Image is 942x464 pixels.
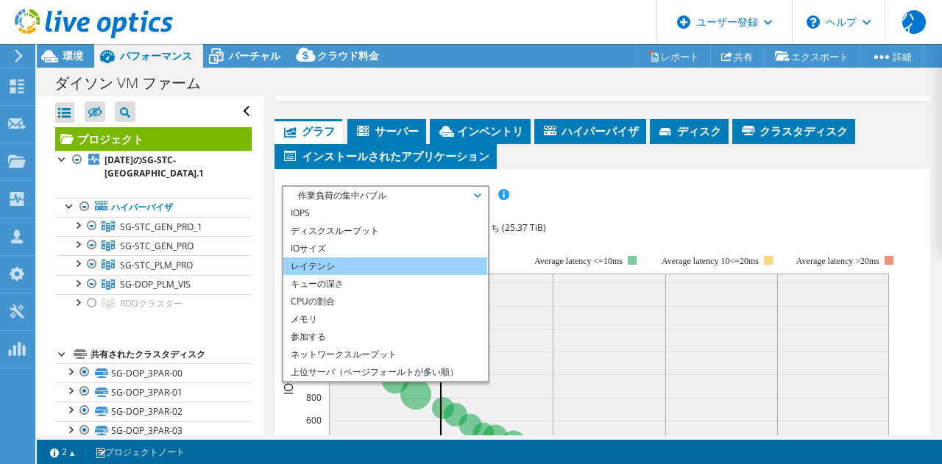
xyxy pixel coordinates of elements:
[111,201,173,213] font: ハイパーバイザ
[902,8,914,36] font: ハイ
[710,45,765,68] a: 共有
[291,260,335,272] font: レイテンシ
[291,348,397,360] font: ネットワークスループット
[55,236,252,255] a: SG-STC_GEN_PRO
[283,328,487,346] li: 参加する
[55,151,252,183] a: [DATE]のSG-STC-[GEOGRAPHIC_DATA].1
[55,363,252,382] a: SG-DOP_3PAR-00
[291,313,317,325] font: メモリ
[55,275,252,294] a: SG-DOP_PLM_VIS
[283,363,487,381] li: 上位サーバ（ページフォールトが多い順）
[111,424,183,437] font: SG-DOP_3PAR-03
[55,217,252,236] a: SG-STC_GEN_PRO_1
[111,367,183,379] font: SG-DOP_3PAR-00
[283,310,487,328] li: メモリ
[120,49,192,63] font: パフォーマンス
[306,391,322,404] text: 800
[54,73,201,93] font: ダイソン VM ファーム
[62,446,67,458] font: 2
[302,149,489,163] font: インストールされたアプリケーション
[280,368,297,394] text: IOPS
[291,224,379,237] font: ディスクスループット
[302,124,335,138] font: グラフ
[759,124,848,138] font: クラスタディスク
[298,189,386,201] font: 作業負荷の集中バブル
[229,49,280,63] font: バーチャル
[317,49,379,63] font: クラウド料金
[796,256,879,266] text: Average latency >20ms
[91,348,205,360] font: 共有されたクラスタディスク
[283,204,487,222] li: IOPS
[860,45,924,68] a: 詳細
[661,50,699,63] font: レポート
[291,242,326,254] font: IOサイズ
[562,124,639,138] font: ハイパーバイザ
[457,124,523,138] font: インベントリ
[791,50,849,63] font: エクスポート
[120,297,183,310] font: RDDクラスター
[40,443,85,461] a: 2
[677,124,721,138] font: ディスク
[291,365,458,378] font: 上位サーバ（ページフォールトが多い順）
[283,293,487,310] li: CPUの割合
[120,259,193,271] font: SG-STC_PLM_PRO
[55,401,252,421] a: SG-DOP_3PAR-02
[696,15,759,29] font: ユーザー登録
[120,240,194,252] font: SG-STC_GEN_PRO
[283,240,487,257] li: IOサイズ
[120,221,202,233] font: SG-STC_GEN_PRO_1
[283,346,487,363] li: ネットワークスループット
[283,257,487,275] li: レイテンシ
[105,446,185,458] font: プロジェクトノート
[893,50,912,63] font: 詳細
[291,277,344,290] font: キューの深さ
[291,295,335,307] font: CPUの割合
[662,256,759,266] tspan: Average latency 10<=20ms
[55,127,252,151] a: プロジェクト
[85,443,195,461] a: プロジェクトノート
[77,132,144,146] font: プロジェクト
[111,405,183,418] font: SG-DOP_3PAR-02
[375,124,419,138] font: サーバー
[306,414,322,426] text: 600
[55,255,252,274] a: SG-STC_PLM_PRO
[120,278,191,290] font: SG-DOP_PLM_VIS
[55,382,252,401] a: SG-DOP_3PAR-01
[291,207,310,219] font: IOPS
[764,45,860,68] a: エクスポート
[105,154,204,179] font: [DATE]のSG-STC-[GEOGRAPHIC_DATA].1
[534,256,623,266] tspan: Average latency <=10ms
[637,45,711,68] a: レポート
[291,330,326,343] font: 参加する
[111,386,183,399] font: SG-DOP_3PAR-01
[807,15,820,29] svg: \n
[734,50,753,63] font: 共有
[283,222,487,240] li: ディスクスループット
[826,15,857,29] font: ヘルプ
[283,275,487,293] li: キューの深さ
[55,294,252,313] a: RDDクラスター
[63,49,83,63] font: 環境
[55,421,252,440] a: SG-DOP_3PAR-03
